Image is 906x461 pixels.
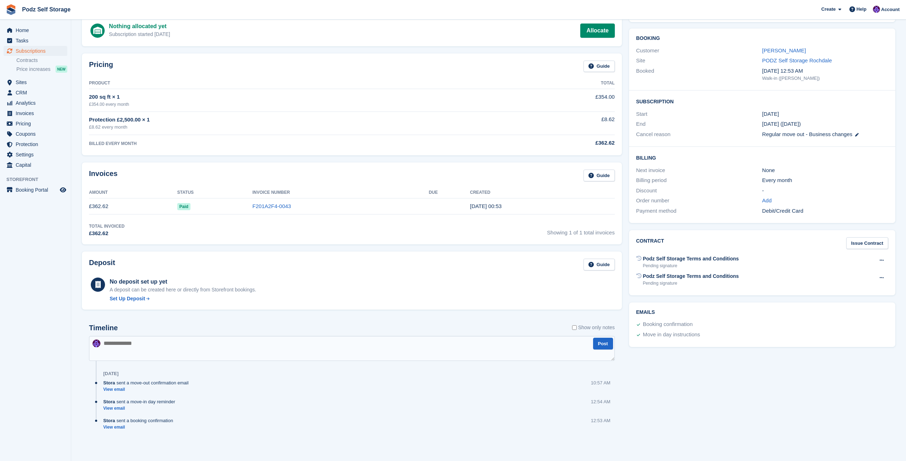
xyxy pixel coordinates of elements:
[821,6,836,13] span: Create
[4,119,67,129] a: menu
[89,170,117,181] h2: Invoices
[89,140,488,147] div: BILLED EVERY MONTH
[636,120,762,128] div: End
[16,65,67,73] a: Price increases NEW
[4,185,67,195] a: menu
[881,6,900,13] span: Account
[762,187,888,195] div: -
[636,187,762,195] div: Discount
[4,25,67,35] a: menu
[16,66,51,73] span: Price increases
[4,108,67,118] a: menu
[4,88,67,98] a: menu
[16,57,67,64] a: Contracts
[547,223,615,238] span: Showing 1 of 1 total invoices
[103,405,179,411] a: View email
[636,176,762,185] div: Billing period
[19,4,73,15] a: Podz Self Storage
[110,295,256,302] a: Set Up Deposit
[762,47,806,53] a: [PERSON_NAME]
[488,139,614,147] div: £362.62
[103,387,192,393] a: View email
[110,286,256,294] p: A deposit can be created here or directly from Storefront bookings.
[103,398,115,405] span: Stora
[470,203,502,209] time: 2025-04-22 23:53:44 UTC
[16,46,58,56] span: Subscriptions
[103,398,179,405] div: sent a move-in day reminder
[580,24,614,38] a: Allocate
[109,22,170,31] div: Nothing allocated yet
[16,150,58,160] span: Settings
[103,379,192,386] div: sent a move-out confirmation email
[636,197,762,205] div: Order number
[762,75,888,82] div: Walk-in ([PERSON_NAME])
[4,77,67,87] a: menu
[762,67,888,75] div: [DATE] 12:53 AM
[762,176,888,185] div: Every month
[643,331,700,339] div: Move in day instructions
[591,417,611,424] div: 12:53 AM
[4,36,67,46] a: menu
[177,203,190,210] span: Paid
[89,124,488,131] div: £8.62 every month
[16,36,58,46] span: Tasks
[110,278,256,286] div: No deposit set up yet
[762,197,772,205] a: Add
[16,129,58,139] span: Coupons
[572,324,577,331] input: Show only notes
[636,207,762,215] div: Payment method
[59,186,67,194] a: Preview store
[583,61,615,72] a: Guide
[846,237,888,249] a: Issue Contract
[89,198,177,214] td: £362.62
[16,185,58,195] span: Booking Portal
[89,78,488,89] th: Product
[89,61,113,72] h2: Pricing
[16,139,58,149] span: Protection
[857,6,866,13] span: Help
[16,160,58,170] span: Capital
[572,324,615,331] label: Show only notes
[4,98,67,108] a: menu
[643,320,693,329] div: Booking confirmation
[89,229,125,238] div: £362.62
[583,170,615,181] a: Guide
[636,98,888,105] h2: Subscription
[643,280,739,286] div: Pending signature
[89,187,177,198] th: Amount
[636,130,762,139] div: Cancel reason
[636,110,762,118] div: Start
[103,424,177,430] a: View email
[643,263,739,269] div: Pending signature
[6,176,71,183] span: Storefront
[591,379,611,386] div: 10:57 AM
[16,25,58,35] span: Home
[109,31,170,38] div: Subscription started [DATE]
[252,187,429,198] th: Invoice Number
[636,154,888,161] h2: Billing
[110,295,145,302] div: Set Up Deposit
[89,93,488,101] div: 200 sq ft × 1
[429,187,470,198] th: Due
[16,119,58,129] span: Pricing
[89,259,115,270] h2: Deposit
[103,379,115,386] span: Stora
[488,89,614,112] td: £354.00
[103,417,115,424] span: Stora
[762,166,888,175] div: None
[762,110,779,118] time: 2025-04-23 00:00:00 UTC
[6,4,16,15] img: stora-icon-8386f47178a22dfd0bd8f6a31ec36ba5ce8667c1dd55bd0f319d3a0aa187defe.svg
[636,67,762,82] div: Booked
[4,160,67,170] a: menu
[4,129,67,139] a: menu
[636,310,888,315] h2: Emails
[93,340,100,347] img: Jawed Chowdhary
[89,116,488,124] div: Protection £2,500.00 × 1
[252,203,291,209] a: F201A2F4-0043
[636,237,664,249] h2: Contract
[636,57,762,65] div: Site
[762,207,888,215] div: Debit/Credit Card
[762,121,801,127] span: [DATE] ([DATE])
[583,259,615,270] a: Guide
[643,273,739,280] div: Podz Self Storage Terms and Conditions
